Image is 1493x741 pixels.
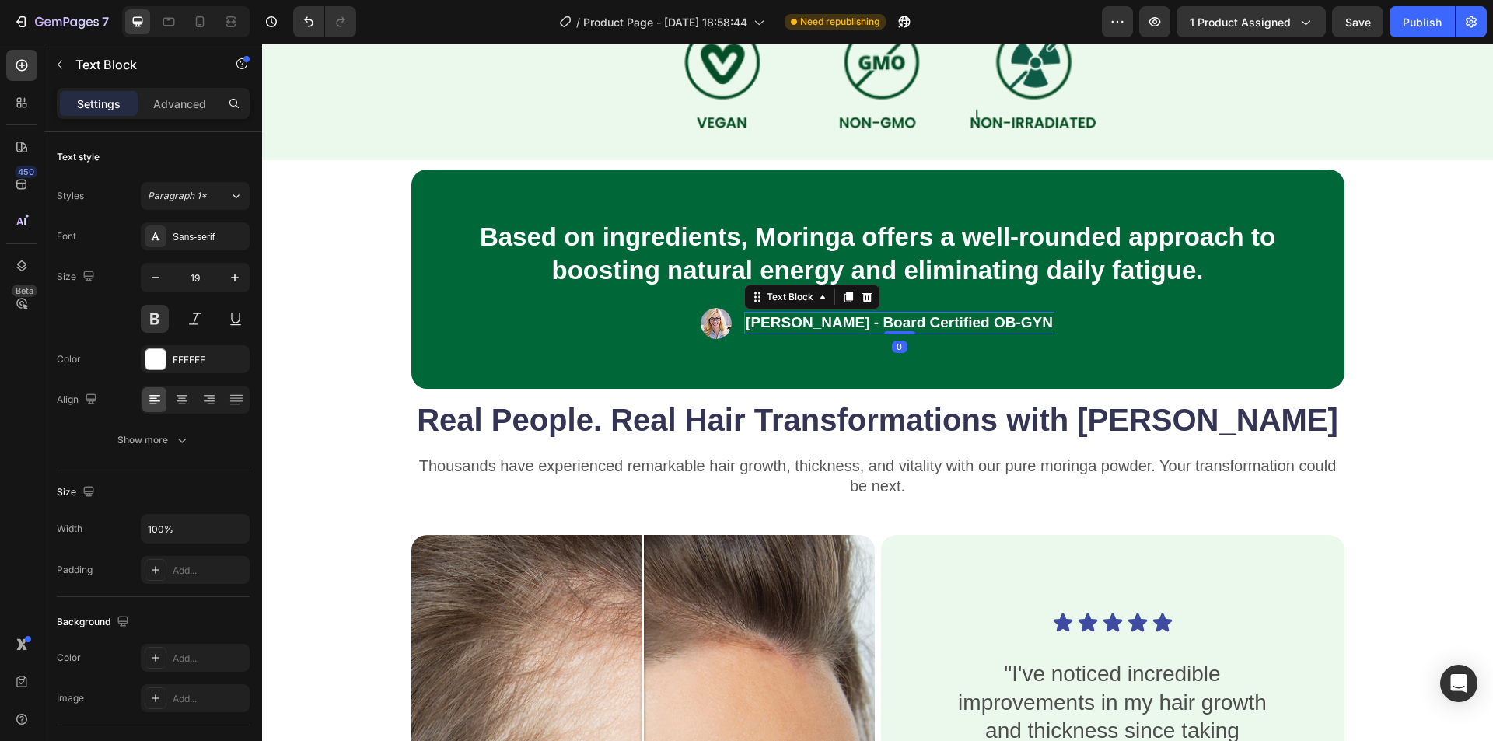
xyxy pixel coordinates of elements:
button: Paragraph 1* [141,182,250,210]
button: Show more [57,426,250,454]
iframe: Design area [262,44,1493,741]
div: Beta [12,285,37,297]
div: Color [57,352,81,366]
div: Width [57,522,82,536]
div: Text style [57,150,100,164]
div: Add... [173,564,246,578]
p: [PERSON_NAME] - Board Certified OB-GYN [484,270,791,289]
div: Sans-serif [173,230,246,244]
button: 1 product assigned [1177,6,1326,37]
p: Settings [77,96,121,112]
p: Text Block [75,55,208,74]
button: Publish [1390,6,1455,37]
span: Paragraph 1* [148,189,207,203]
button: 7 [6,6,116,37]
div: Padding [57,563,93,577]
span: Save [1345,16,1371,29]
div: 0 [630,297,645,309]
div: 450 [15,166,37,178]
span: / [576,14,580,30]
span: Product Page - [DATE] 18:58:44 [583,14,747,30]
p: Thousands have experienced remarkable hair growth, thickness, and vitality with our pure moringa ... [151,412,1081,453]
div: Undo/Redo [293,6,356,37]
div: Add... [173,652,246,666]
span: 1 product assigned [1190,14,1291,30]
p: 7 [102,12,109,31]
div: Text Block [502,246,554,260]
div: Publish [1403,14,1442,30]
div: Background [57,612,132,633]
div: Size [57,267,98,288]
input: Auto [142,515,249,543]
div: Align [57,390,100,411]
div: Add... [173,692,246,706]
div: FFFFFF [173,353,246,367]
div: Image [57,691,84,705]
p: Advanced [153,96,206,112]
div: Open Intercom Messenger [1440,665,1477,702]
span: Need republishing [800,15,879,29]
div: Rich Text Editor. Editing area: main [482,268,792,291]
button: Save [1332,6,1383,37]
img: gempages_577013383648248358-0178e0d6-5f4c-48d0-b040-fcedf5cdb5f2.png [439,264,470,295]
div: Size [57,482,98,503]
strong: Real People. Real Hair Transformations with [PERSON_NAME] [155,359,1076,393]
div: Font [57,229,76,243]
div: Show more [117,432,190,448]
div: Styles [57,189,84,203]
div: Color [57,651,81,665]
